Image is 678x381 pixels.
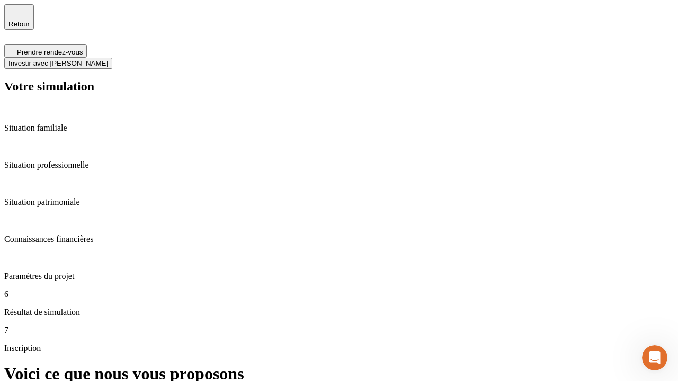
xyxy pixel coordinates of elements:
[4,123,674,133] p: Situation familiale
[4,289,674,299] p: 6
[642,345,667,370] iframe: Intercom live chat
[4,234,674,244] p: Connaissances financières
[4,307,674,317] p: Résultat de simulation
[17,48,83,56] span: Prendre rendez-vous
[4,160,674,170] p: Situation professionnelle
[4,4,34,30] button: Retour
[4,58,112,69] button: Investir avec [PERSON_NAME]
[4,44,87,58] button: Prendre rendez-vous
[8,20,30,28] span: Retour
[4,197,674,207] p: Situation patrimoniale
[8,59,108,67] span: Investir avec [PERSON_NAME]
[4,325,674,335] p: 7
[4,79,674,94] h2: Votre simulation
[4,343,674,353] p: Inscription
[4,271,674,281] p: Paramètres du projet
